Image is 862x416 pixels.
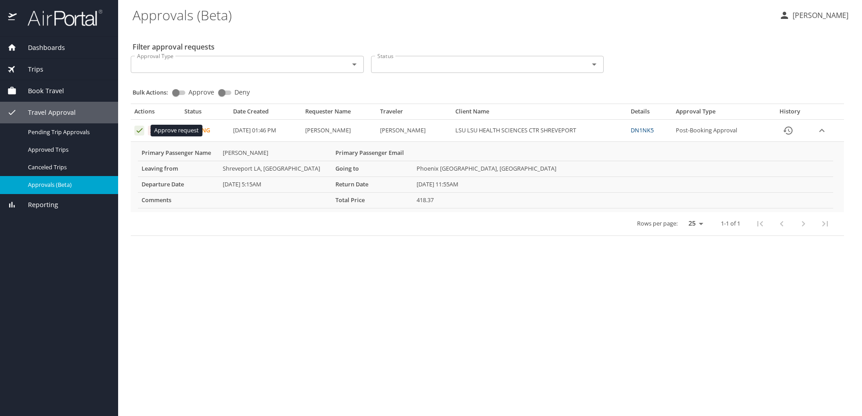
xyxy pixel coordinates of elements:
td: Pending [181,120,229,142]
th: Approval Type [672,108,768,119]
td: LSU LSU HEALTH SCIENCES CTR SHREVEPORT [452,120,627,142]
p: [PERSON_NAME] [790,10,848,21]
th: Return Date [332,176,413,192]
th: Departure Date [138,176,219,192]
th: Comments [138,192,219,208]
h1: Approvals (Beta) [133,1,772,29]
td: Post-Booking Approval [672,120,768,142]
img: icon-airportal.png [8,9,18,27]
th: Details [627,108,672,119]
td: [DATE] 01:46 PM [229,120,302,142]
button: [PERSON_NAME] [775,7,852,23]
td: [PERSON_NAME] [302,120,377,142]
span: Book Travel [17,86,64,96]
th: Going to [332,161,413,176]
td: [DATE] 11:55AM [413,176,833,192]
button: expand row [815,124,829,137]
p: Bulk Actions: [133,88,175,96]
td: Phoenix [GEOGRAPHIC_DATA], [GEOGRAPHIC_DATA] [413,161,833,176]
span: Dashboards [17,43,65,53]
span: Approvals (Beta) [28,181,107,189]
span: Pending Trip Approvals [28,128,107,136]
select: rows per page [681,217,706,231]
th: Total Price [332,192,413,208]
button: Open [588,58,601,71]
th: History [768,108,812,119]
span: Canceled Trips [28,163,107,172]
h2: Filter approval requests [133,40,215,54]
a: DN1NK5 [631,126,654,134]
td: [PERSON_NAME] [219,145,332,161]
td: Shreveport LA, [GEOGRAPHIC_DATA] [219,161,332,176]
table: Approval table [131,108,844,236]
span: Trips [17,64,43,74]
th: Requester Name [302,108,377,119]
button: Open [348,58,361,71]
p: Rows per page: [637,221,678,226]
td: [DATE] 5:15AM [219,176,332,192]
th: Client Name [452,108,627,119]
th: Primary Passenger Email [332,145,413,161]
span: Deny [234,89,250,95]
th: Actions [131,108,181,119]
th: Primary Passenger Name [138,145,219,161]
table: More info for approvals [138,145,833,208]
img: airportal-logo.png [18,9,102,27]
th: Date Created [229,108,302,119]
th: Traveler [376,108,452,119]
th: Leaving from [138,161,219,176]
span: Reporting [17,200,58,210]
td: 418.37 [413,192,833,208]
span: Travel Approval [17,108,76,118]
th: Status [181,108,229,119]
button: History [777,120,799,141]
span: Approved Trips [28,145,107,154]
p: 1-1 of 1 [721,221,740,226]
span: Approve [188,89,214,95]
td: [PERSON_NAME] [376,120,452,142]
